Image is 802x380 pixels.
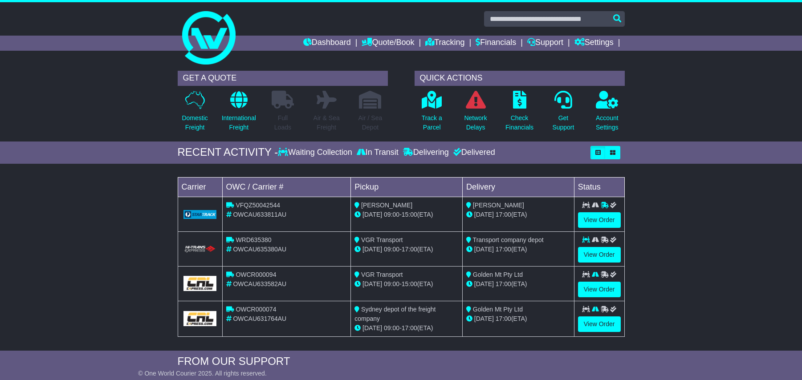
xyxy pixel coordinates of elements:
div: Delivering [401,148,451,158]
div: (ETA) [466,210,570,219]
a: Settings [574,36,614,51]
a: Support [527,36,563,51]
span: Golden Mt Pty Ltd [473,271,523,278]
span: 15:00 [402,211,417,218]
span: VGR Transport [361,236,403,243]
a: CheckFinancials [505,90,534,137]
a: DomesticFreight [181,90,208,137]
span: Golden Mt Pty Ltd [473,306,523,313]
p: Air / Sea Depot [358,113,383,132]
a: Quote/Book [362,36,414,51]
td: Status [574,177,624,197]
img: GetCarrierServiceLogo [183,276,217,291]
div: (ETA) [466,279,570,289]
a: View Order [578,212,621,228]
span: 17:00 [496,280,511,287]
span: VFQZ50042544 [236,202,280,209]
td: Carrier [178,177,222,197]
p: Get Support [552,113,574,132]
td: OWC / Carrier # [222,177,351,197]
a: View Order [578,282,621,297]
img: HiTrans.png [183,245,217,254]
span: OWCR000074 [236,306,276,313]
div: (ETA) [466,314,570,323]
a: View Order [578,247,621,263]
div: Waiting Collection [278,148,354,158]
span: Sydney depot of the freight company [354,306,436,322]
span: [DATE] [362,246,382,253]
div: QUICK ACTIONS [415,71,625,86]
span: OWCAU631764AU [233,315,286,322]
span: 17:00 [496,211,511,218]
div: (ETA) [466,245,570,254]
div: - (ETA) [354,323,459,333]
p: Network Delays [464,113,487,132]
span: [DATE] [362,211,382,218]
p: Air & Sea Freight [313,113,340,132]
p: Check Financials [505,113,533,132]
span: 09:00 [384,246,399,253]
a: NetworkDelays [464,90,487,137]
span: 17:00 [496,246,511,253]
a: Track aParcel [421,90,443,137]
a: Tracking [425,36,464,51]
td: Pickup [351,177,463,197]
span: 09:00 [384,324,399,331]
img: GetCarrierServiceLogo [183,311,217,326]
p: Full Loads [272,113,294,132]
td: Delivery [462,177,574,197]
span: OWCAU633811AU [233,211,286,218]
span: [DATE] [362,280,382,287]
div: - (ETA) [354,210,459,219]
img: GetCarrierServiceLogo [183,210,217,219]
span: 15:00 [402,280,417,287]
span: [DATE] [362,324,382,331]
span: OWCR000094 [236,271,276,278]
a: AccountSettings [595,90,619,137]
span: 17:00 [496,315,511,322]
div: GET A QUOTE [178,71,388,86]
p: International Freight [222,113,256,132]
span: OWCAU633582AU [233,280,286,287]
span: 17:00 [402,246,417,253]
p: Account Settings [596,113,619,132]
span: Transport company depot [473,236,544,243]
span: 17:00 [402,324,417,331]
span: © One World Courier 2025. All rights reserved. [138,370,267,377]
p: Track a Parcel [422,113,442,132]
a: GetSupport [552,90,574,137]
span: OWCAU635380AU [233,246,286,253]
span: 09:00 [384,280,399,287]
a: InternationalFreight [221,90,256,137]
a: Financials [476,36,516,51]
span: [DATE] [474,315,494,322]
p: Domestic Freight [182,113,208,132]
div: In Transit [354,148,401,158]
div: - (ETA) [354,245,459,254]
span: 09:00 [384,211,399,218]
div: RECENT ACTIVITY - [178,146,278,159]
span: VGR Transport [361,271,403,278]
span: [DATE] [474,280,494,287]
span: [DATE] [474,246,494,253]
span: [PERSON_NAME] [361,202,412,209]
div: FROM OUR SUPPORT [178,355,625,368]
span: [DATE] [474,211,494,218]
a: View Order [578,316,621,332]
div: Delivered [451,148,495,158]
span: WRD635380 [236,236,271,243]
span: [PERSON_NAME] [473,202,524,209]
a: Dashboard [303,36,351,51]
div: - (ETA) [354,279,459,289]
